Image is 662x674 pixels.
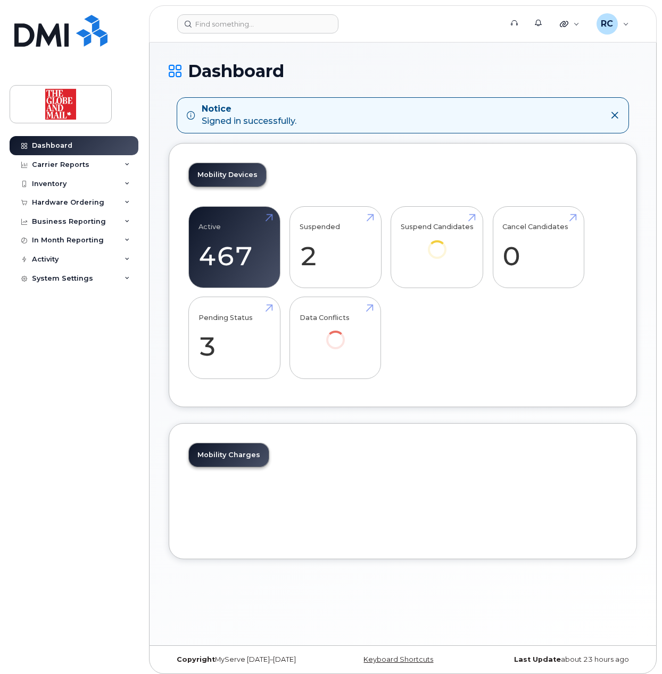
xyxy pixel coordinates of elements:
[514,655,561,663] strong: Last Update
[169,62,637,80] h1: Dashboard
[189,163,266,187] a: Mobility Devices
[198,303,270,373] a: Pending Status 3
[300,212,371,282] a: Suspended 2
[363,655,433,663] a: Keyboard Shortcuts
[189,443,269,467] a: Mobility Charges
[502,212,574,282] a: Cancel Candidates 0
[300,303,371,364] a: Data Conflicts
[177,655,215,663] strong: Copyright
[481,655,637,664] div: about 23 hours ago
[202,103,296,115] strong: Notice
[401,212,474,273] a: Suspend Candidates
[198,212,270,282] a: Active 467
[202,103,296,128] div: Signed in successfully.
[169,655,325,664] div: MyServe [DATE]–[DATE]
